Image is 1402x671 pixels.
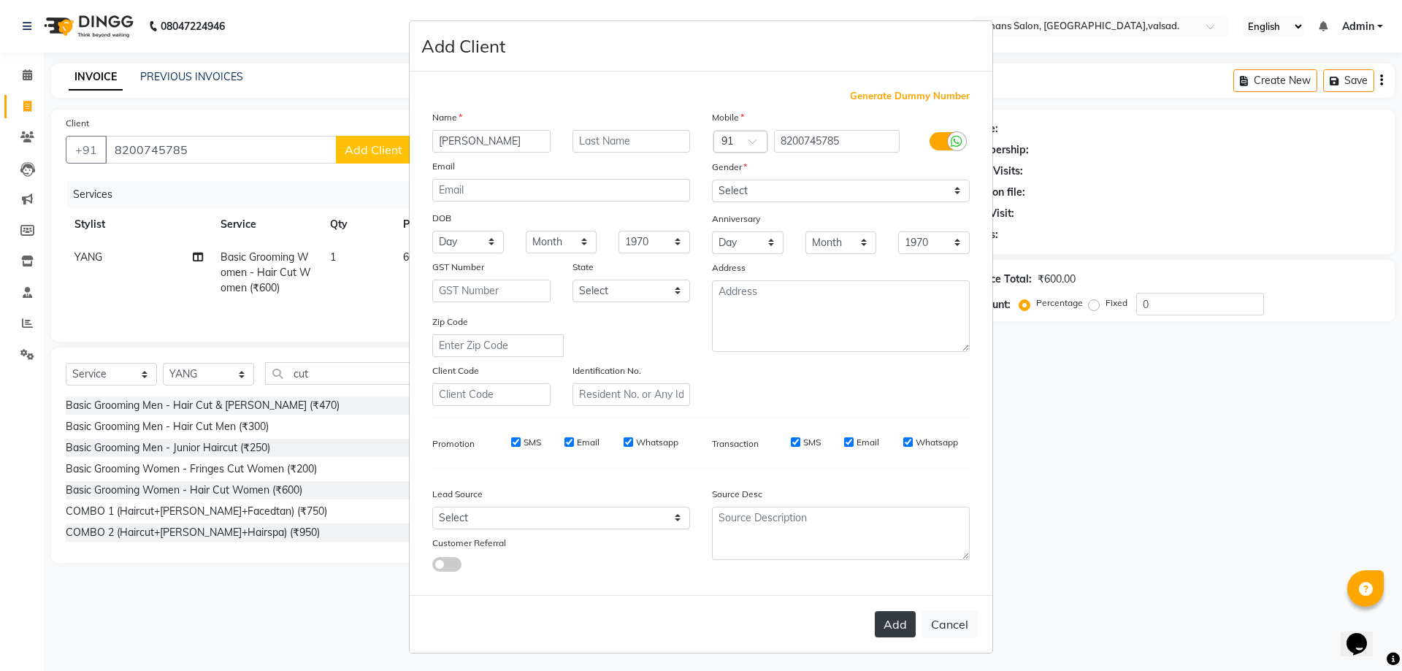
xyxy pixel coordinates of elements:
[1341,613,1387,656] iframe: chat widget
[636,436,678,449] label: Whatsapp
[572,261,594,274] label: State
[712,488,762,501] label: Source Desc
[432,383,551,406] input: Client Code
[712,437,759,450] label: Transaction
[712,261,746,275] label: Address
[432,130,551,153] input: First Name
[572,364,641,377] label: Identification No.
[712,111,744,124] label: Mobile
[432,537,506,550] label: Customer Referral
[875,611,916,637] button: Add
[432,179,690,202] input: Email
[421,33,505,59] h4: Add Client
[922,610,978,638] button: Cancel
[432,334,564,357] input: Enter Zip Code
[572,130,691,153] input: Last Name
[916,436,958,449] label: Whatsapp
[432,212,451,225] label: DOB
[712,161,747,174] label: Gender
[850,89,970,104] span: Generate Dummy Number
[432,160,455,173] label: Email
[432,315,468,329] label: Zip Code
[432,364,479,377] label: Client Code
[803,436,821,449] label: SMS
[857,436,879,449] label: Email
[432,437,475,450] label: Promotion
[712,212,760,226] label: Anniversary
[432,261,484,274] label: GST Number
[432,280,551,302] input: GST Number
[774,130,900,153] input: Mobile
[432,111,462,124] label: Name
[577,436,600,449] label: Email
[572,383,691,406] input: Resident No. or Any Id
[524,436,541,449] label: SMS
[432,488,483,501] label: Lead Source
